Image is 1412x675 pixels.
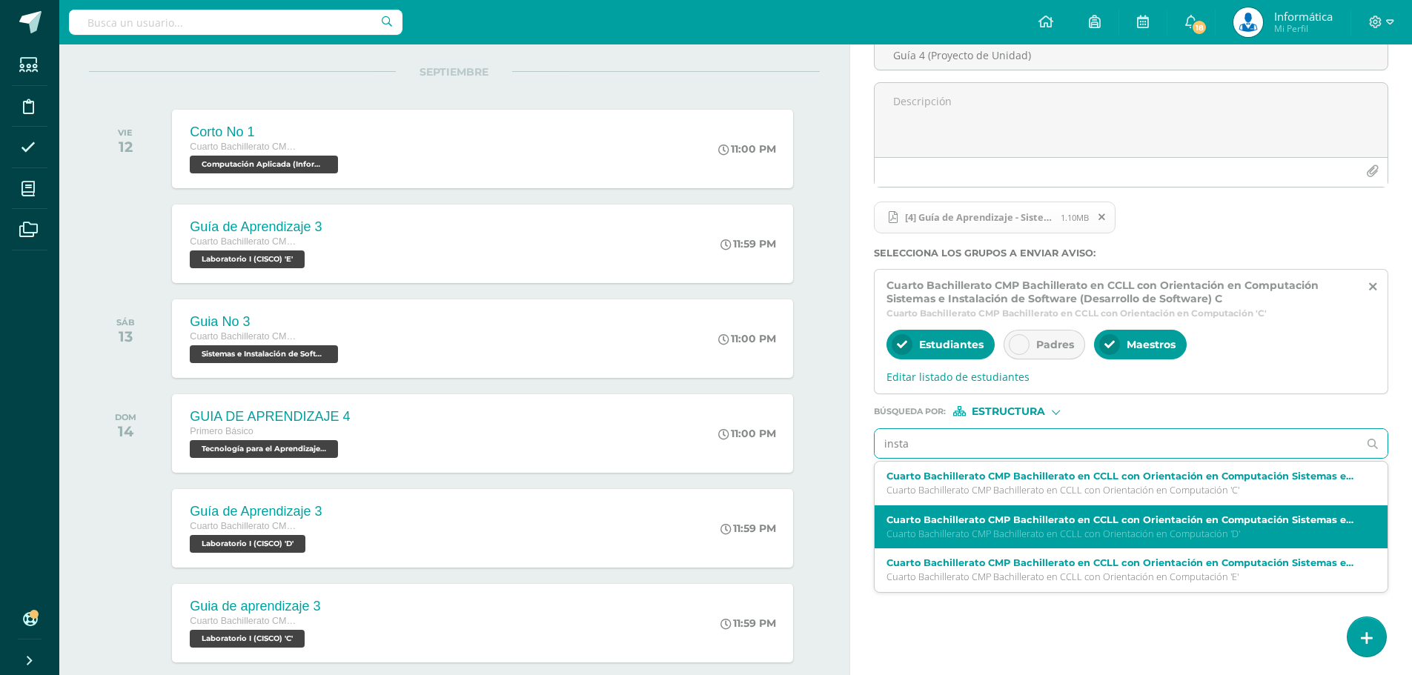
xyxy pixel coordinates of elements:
span: Editar listado de estudiantes [886,370,1376,384]
span: 18 [1191,19,1207,36]
label: Cuarto Bachillerato CMP Bachillerato en CCLL con Orientación en Computación Sistemas e Instalació... [886,470,1354,482]
div: [object Object] [953,406,1064,416]
label: Cuarto Bachillerato CMP Bachillerato en CCLL con Orientación en Computación Sistemas e Instalació... [886,557,1354,568]
span: Estudiantes [919,338,984,351]
span: Estructura [972,408,1045,416]
div: 13 [116,327,135,345]
div: Corto No 1 [190,124,342,140]
img: da59f6ea21f93948affb263ca1346426.png [1233,7,1263,37]
div: 11:00 PM [718,332,776,345]
div: Guia No 3 [190,314,342,330]
span: Cuarto Bachillerato CMP Bachillerato en CCLL con Orientación en Computación [190,616,301,626]
span: Laboratorio I (CISCO) 'D' [190,535,305,553]
span: 1.10MB [1061,212,1089,223]
div: SÁB [116,317,135,327]
span: [4] Guía de Aprendizaje - Sistemas e Instalación de Software.pdf [898,211,1061,223]
span: Mi Perfil [1274,22,1333,35]
span: Padres [1036,338,1074,351]
span: Cuarto Bachillerato CMP Bachillerato en CCLL con Orientación en Computación [190,236,301,247]
span: Remover archivo [1090,209,1115,225]
span: SEPTIEMBRE [396,65,512,79]
input: Titulo [875,41,1388,70]
span: Laboratorio I (CISCO) 'E' [190,250,305,268]
input: Ej. Primero primaria [875,429,1358,458]
span: Maestros [1127,338,1176,351]
span: Cuarto Bachillerato CMP Bachillerato en CCLL con Orientación en Computación Sistemas e Instalació... [886,279,1356,305]
span: Computación Aplicada (Informática) 'D' [190,156,338,173]
span: [4] Guía de Aprendizaje - Sistemas e Instalación de Software.pdf [874,202,1116,234]
div: Guía de Aprendizaje 3 [190,504,322,519]
div: Guia de aprendizaje 3 [190,599,320,614]
div: VIE [118,127,133,138]
span: Cuarto Bachillerato CMP Bachillerato en CCLL con Orientación en Computación 'C' [886,307,1267,319]
span: Cuarto Bachillerato CMP Bachillerato en CCLL con Orientación en Computación [190,142,301,152]
p: Cuarto Bachillerato CMP Bachillerato en CCLL con Orientación en Computación 'C' [886,484,1354,496]
div: 11:59 PM [720,237,776,250]
span: Tecnología para el Aprendizaje y la Comunicación (Informática) 'A' [190,440,338,458]
div: Guía de Aprendizaje 3 [190,219,322,235]
div: 11:00 PM [718,427,776,440]
div: 11:59 PM [720,522,776,535]
span: Búsqueda por : [874,408,946,416]
span: Cuarto Bachillerato CMP Bachillerato en CCLL con Orientación en Computación [190,521,301,531]
div: 12 [118,138,133,156]
p: Cuarto Bachillerato CMP Bachillerato en CCLL con Orientación en Computación 'E' [886,571,1354,583]
div: DOM [115,412,136,422]
div: 14 [115,422,136,440]
input: Busca un usuario... [69,10,402,35]
p: Cuarto Bachillerato CMP Bachillerato en CCLL con Orientación en Computación 'D' [886,528,1354,540]
span: Primero Básico [190,426,253,436]
span: Informática [1274,9,1333,24]
div: GUIA DE APRENDIZAJE 4 [190,409,350,425]
span: Sistemas e Instalación de Software (Desarrollo de Software) 'D' [190,345,338,363]
label: Selecciona los grupos a enviar aviso : [874,247,1388,259]
label: Cuarto Bachillerato CMP Bachillerato en CCLL con Orientación en Computación Sistemas e Instalació... [886,514,1354,525]
div: 11:59 PM [720,616,776,630]
span: Cuarto Bachillerato CMP Bachillerato en CCLL con Orientación en Computación [190,331,301,342]
div: 11:00 PM [718,142,776,156]
span: Laboratorio I (CISCO) 'C' [190,630,305,648]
